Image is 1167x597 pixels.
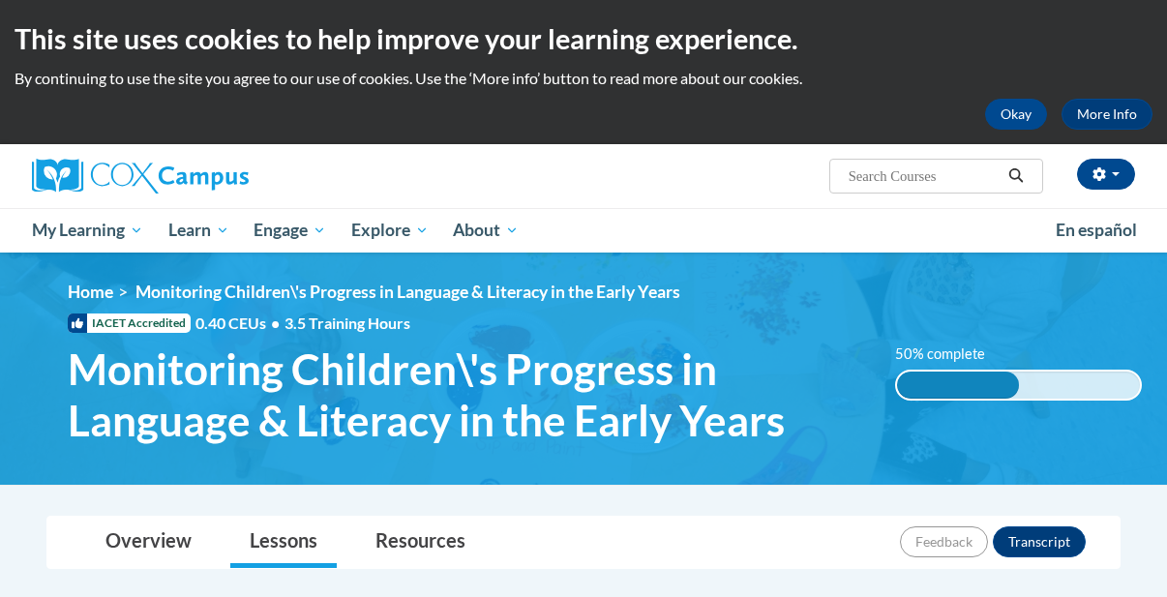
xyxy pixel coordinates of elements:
[351,219,429,242] span: Explore
[284,313,410,332] span: 3.5 Training Hours
[68,313,191,333] span: IACET Accredited
[254,219,326,242] span: Engage
[17,208,1150,253] div: Main menu
[15,68,1152,89] p: By continuing to use the site you agree to our use of cookies. Use the ‘More info’ button to read...
[453,219,519,242] span: About
[271,313,280,332] span: •
[32,159,380,194] a: Cox Campus
[1043,210,1150,251] a: En español
[230,517,337,568] a: Lessons
[168,219,229,242] span: Learn
[900,526,988,557] button: Feedback
[847,164,1002,188] input: Search Courses
[19,208,156,253] a: My Learning
[195,313,284,334] span: 0.40 CEUs
[135,282,680,302] span: Monitoring Children\'s Progress in Language & Literacy in the Early Years
[68,343,866,446] span: Monitoring Children\'s Progress in Language & Literacy in the Early Years
[1077,159,1135,190] button: Account Settings
[15,19,1152,58] h2: This site uses cookies to help improve your learning experience.
[985,99,1047,130] button: Okay
[1062,99,1152,130] a: More Info
[356,517,485,568] a: Resources
[1002,164,1031,188] button: Search
[32,219,143,242] span: My Learning
[339,208,441,253] a: Explore
[241,208,339,253] a: Engage
[156,208,242,253] a: Learn
[32,159,249,194] img: Cox Campus
[68,282,113,302] a: Home
[441,208,532,253] a: About
[86,517,211,568] a: Overview
[895,343,1006,365] label: 50% complete
[1056,220,1137,240] span: En español
[993,526,1086,557] button: Transcript
[897,372,1019,399] div: 50% complete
